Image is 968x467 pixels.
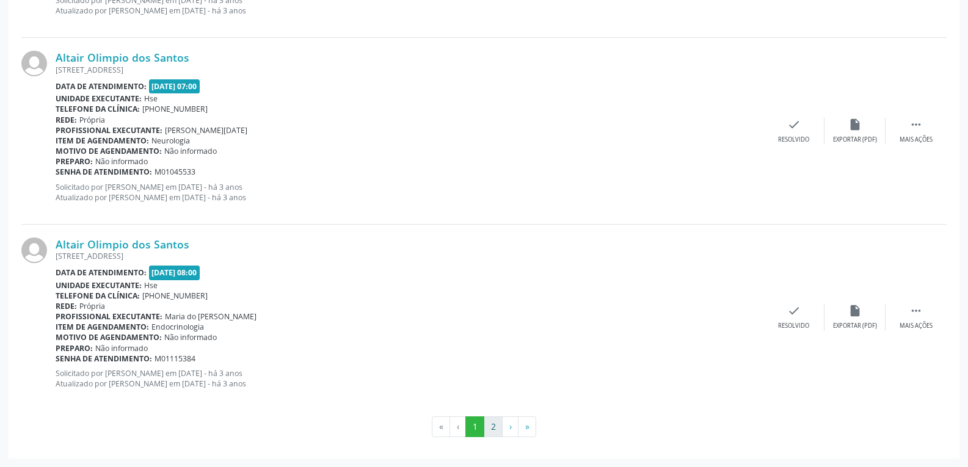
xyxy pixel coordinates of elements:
span: [DATE] 07:00 [149,79,200,93]
i: check [787,304,801,317]
ul: Pagination [21,416,947,437]
b: Data de atendimento: [56,267,147,278]
span: M01045533 [155,167,195,177]
i: insert_drive_file [848,304,862,317]
b: Profissional executante: [56,125,162,136]
div: Resolvido [778,136,809,144]
span: Não informado [95,156,148,167]
img: img [21,51,47,76]
b: Telefone da clínica: [56,104,140,114]
button: Go to last page [518,416,536,437]
b: Preparo: [56,343,93,353]
span: Hse [144,93,158,104]
span: Própria [79,301,105,311]
b: Motivo de agendamento: [56,332,162,342]
span: [PHONE_NUMBER] [142,291,208,301]
span: [DATE] 08:00 [149,266,200,280]
div: Resolvido [778,322,809,330]
span: Hse [144,280,158,291]
b: Item de agendamento: [56,322,149,332]
b: Senha de atendimento: [56,167,152,177]
i: insert_drive_file [848,118,862,131]
div: Mais ações [900,322,933,330]
b: Unidade executante: [56,93,142,104]
span: Endocrinologia [151,322,204,332]
b: Unidade executante: [56,280,142,291]
span: Maria do [PERSON_NAME] [165,311,257,322]
b: Data de atendimento: [56,81,147,92]
p: Solicitado por [PERSON_NAME] em [DATE] - há 3 anos Atualizado por [PERSON_NAME] em [DATE] - há 3 ... [56,182,763,203]
div: [STREET_ADDRESS] [56,65,763,75]
b: Telefone da clínica: [56,291,140,301]
i: check [787,118,801,131]
button: Go to page 1 [465,416,484,437]
b: Motivo de agendamento: [56,146,162,156]
div: [STREET_ADDRESS] [56,251,763,261]
b: Profissional executante: [56,311,162,322]
b: Item de agendamento: [56,136,149,146]
i:  [909,304,923,317]
button: Go to next page [502,416,519,437]
i:  [909,118,923,131]
a: Altair Olimpio dos Santos [56,51,189,64]
div: Exportar (PDF) [833,322,877,330]
span: Não informado [164,146,217,156]
b: Preparo: [56,156,93,167]
button: Go to page 2 [484,416,503,437]
span: Neurologia [151,136,190,146]
span: Não informado [95,343,148,353]
b: Senha de atendimento: [56,353,152,364]
div: Mais ações [900,136,933,144]
span: M01115384 [155,353,195,364]
div: Exportar (PDF) [833,136,877,144]
span: Própria [79,115,105,125]
a: Altair Olimpio dos Santos [56,237,189,251]
img: img [21,237,47,263]
b: Rede: [56,301,77,311]
p: Solicitado por [PERSON_NAME] em [DATE] - há 3 anos Atualizado por [PERSON_NAME] em [DATE] - há 3 ... [56,368,763,389]
span: Não informado [164,332,217,342]
b: Rede: [56,115,77,125]
span: [PHONE_NUMBER] [142,104,208,114]
span: [PERSON_NAME][DATE] [165,125,247,136]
